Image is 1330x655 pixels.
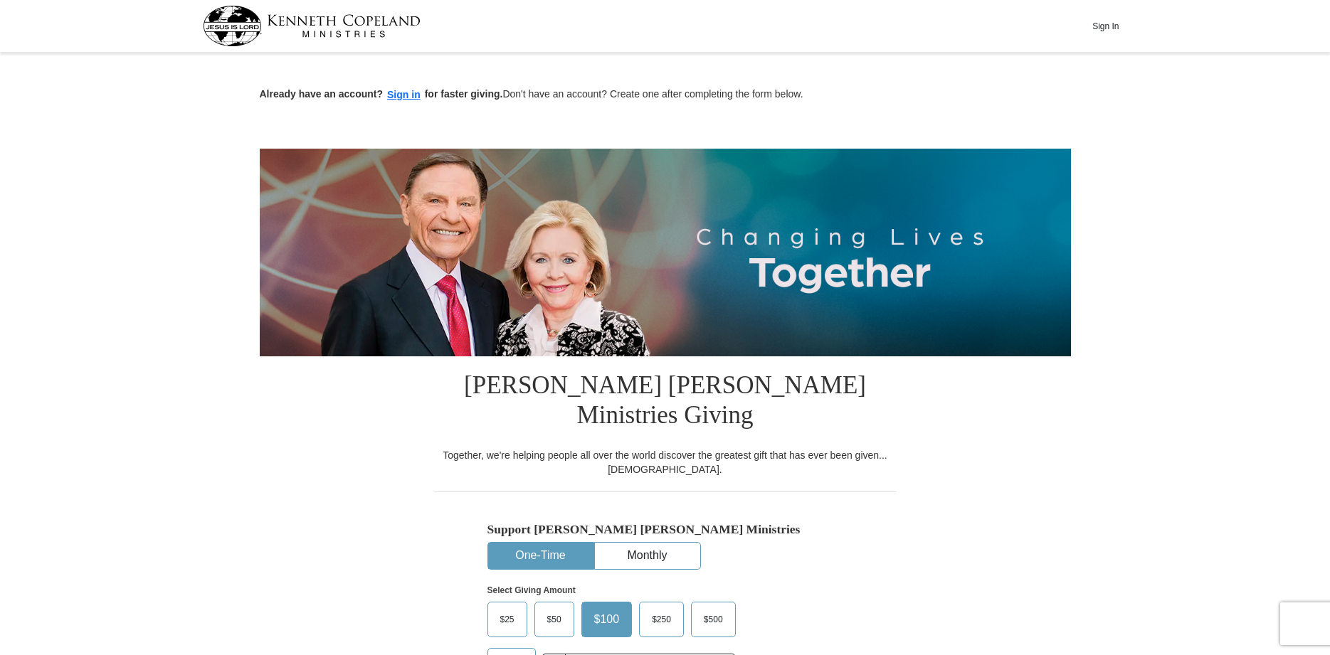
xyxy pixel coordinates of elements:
[434,448,897,476] div: Together, we're helping people all over the world discover the greatest gift that has ever been g...
[645,609,678,630] span: $250
[540,609,569,630] span: $50
[587,609,627,630] span: $100
[1084,15,1127,37] button: Sign In
[260,87,1071,103] p: Don't have an account? Create one after completing the form below.
[434,356,897,448] h1: [PERSON_NAME] [PERSON_NAME] Ministries Giving
[488,543,593,569] button: One-Time
[260,88,503,100] strong: Already have an account? for faster giving.
[487,585,576,595] strong: Select Giving Amount
[697,609,730,630] span: $500
[595,543,700,569] button: Monthly
[493,609,522,630] span: $25
[383,87,425,103] button: Sign in
[487,522,843,537] h5: Support [PERSON_NAME] [PERSON_NAME] Ministries
[203,6,421,46] img: kcm-header-logo.svg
